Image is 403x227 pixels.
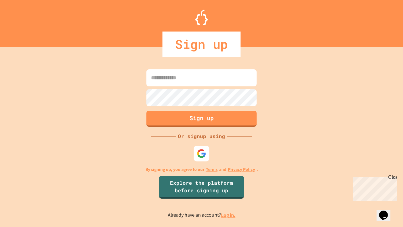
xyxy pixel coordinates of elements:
[145,166,258,173] p: By signing up, you agree to our and .
[176,132,227,140] div: Or signup using
[168,211,236,219] p: Already have an account?
[159,176,244,199] a: Explore the platform before signing up
[351,174,397,201] iframe: chat widget
[3,3,43,40] div: Chat with us now!Close
[221,212,236,218] a: Log in.
[195,9,208,25] img: Logo.svg
[206,166,218,173] a: Terms
[197,149,206,158] img: google-icon.svg
[162,32,241,57] div: Sign up
[377,202,397,221] iframe: chat widget
[228,166,255,173] a: Privacy Policy
[146,111,257,127] button: Sign up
